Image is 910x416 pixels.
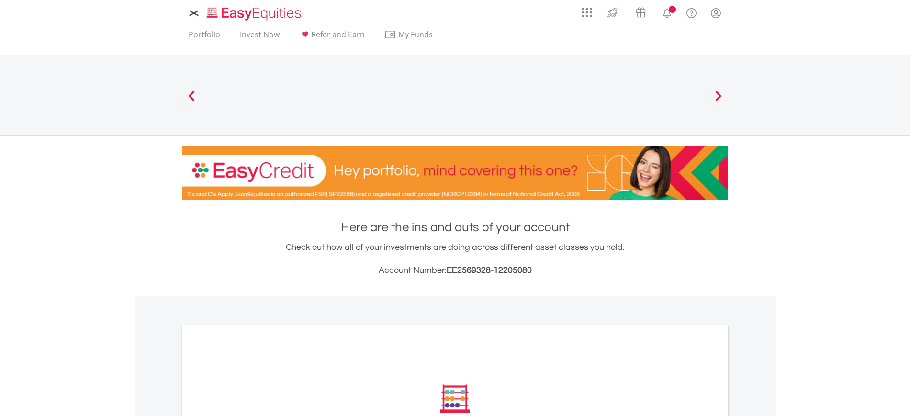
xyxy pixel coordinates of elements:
a: Refer and Earn [295,30,369,45]
a: AppsGrid [575,2,598,18]
a: FAQ's and Support [679,2,704,22]
a: Vouchers [627,2,655,20]
img: EasyCredit Promotion Banner [182,146,728,200]
img: thrive-v2.svg [605,5,620,20]
a: Invest Now [236,30,283,45]
img: EasyEquities_Logo.png [205,6,305,22]
span: Refer and Earn [311,29,365,40]
a: Notifications [655,2,679,22]
a: Home page [203,2,305,22]
span: EE2569328-12205080 [447,266,532,275]
img: grid-menu-icon.svg [582,7,592,18]
div: Check out how all of your investments are doing across different asset classes you hold. [182,241,728,277]
h3: Account Number: [182,264,728,277]
img: vouchers-v2.svg [633,5,649,20]
h1: Here are the ins and outs of your account [182,219,728,236]
a: Portfolio [185,30,224,45]
a: My Profile [704,2,728,23]
span: My Funds [384,28,447,41]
